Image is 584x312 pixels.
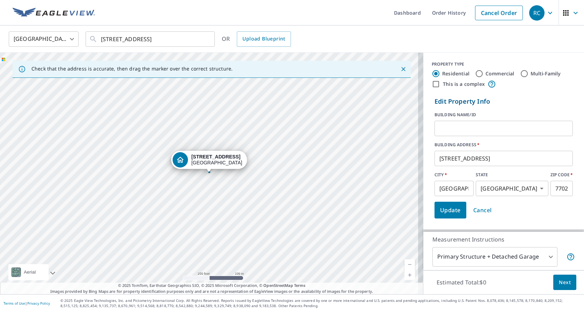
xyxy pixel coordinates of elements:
label: Multi-Family [531,70,561,77]
span: Upload Blueprint [242,35,285,43]
div: Aerial [24,267,45,277]
a: Current Level 17, Zoom Out [404,259,415,270]
div: RC [529,5,545,21]
div: [GEOGRAPHIC_DATA] [191,154,242,166]
div: [GEOGRAPHIC_DATA] [9,29,79,49]
p: | [3,301,50,305]
div: Primary Structure + Detached Garage [432,247,557,267]
label: ZIP CODE [550,172,573,178]
a: Terms [294,283,306,288]
img: EV Logo [13,8,95,18]
a: Upload Blueprint [237,31,291,47]
p: Edit Property Info [435,97,573,106]
a: Privacy Policy [27,301,50,306]
span: Cancel [473,205,492,215]
label: BUILDING ADDRESS [435,142,573,148]
div: Dropped pin, building 1, Residential property, 4014 Piping Rock Ln Houston, TX 77027 [171,151,247,172]
p: Check that the address is accurate, then drag the marker over the correct structure. [31,66,233,72]
a: Cancel Order [475,6,523,20]
input: Search by address or latitude-longitude [101,29,200,49]
label: Commercial [486,70,514,77]
label: BUILDING NAME/ID [435,112,573,118]
label: Residential [442,70,469,77]
em: [GEOGRAPHIC_DATA] [481,185,537,192]
label: CITY [435,172,474,178]
span: © 2025 TomTom, Earthstar Geographics SIO, © 2025 Microsoft Corporation, © [118,283,306,289]
button: Close [399,65,408,74]
a: OpenStreetMap [263,283,293,288]
p: Measurement Instructions [432,235,575,244]
div: PROPERTY TYPE [432,61,576,67]
a: Current Level 17, Zoom In [404,270,415,280]
label: STATE [476,172,548,178]
p: Estimated Total: $0 [431,275,492,290]
label: This is a complex [443,81,485,88]
span: Your report will include the primary structure and a detached garage if one exists. [567,253,575,261]
div: Aerial [8,264,49,280]
button: Cancel [468,202,497,218]
span: Next [559,278,571,287]
div: OR [222,31,291,47]
span: Update [440,205,461,215]
p: © 2025 Eagle View Technologies, Inc. and Pictometry International Corp. All Rights Reserved. Repo... [60,298,581,309]
strong: [STREET_ADDRESS] [191,154,241,159]
a: Terms of Use [3,301,25,306]
button: Next [553,275,576,290]
button: Update [435,202,466,218]
div: [GEOGRAPHIC_DATA] [476,181,548,196]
